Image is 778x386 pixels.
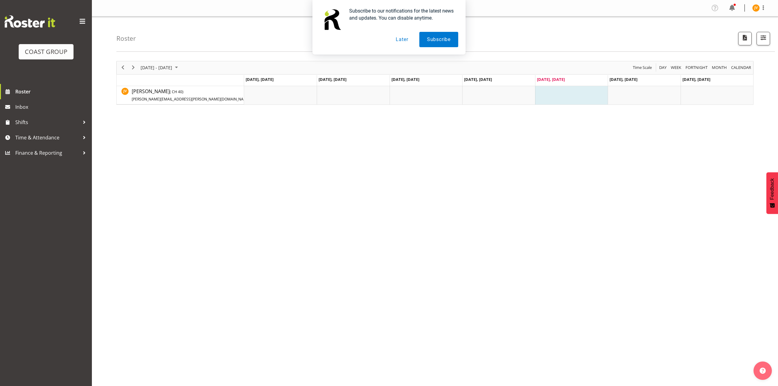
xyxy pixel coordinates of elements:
[132,88,275,102] span: [PERSON_NAME]
[610,77,637,82] span: [DATE], [DATE]
[140,64,173,71] span: [DATE] - [DATE]
[730,64,752,71] button: Month
[537,77,565,82] span: [DATE], [DATE]
[682,77,710,82] span: [DATE], [DATE]
[632,64,652,71] span: Time Scale
[116,61,753,105] div: Timeline Week of August 15, 2025
[632,64,653,71] button: Time Scale
[766,172,778,214] button: Feedback - Show survey
[244,86,753,104] table: Timeline Week of August 15, 2025
[132,96,250,102] span: [PERSON_NAME][EMAIL_ADDRESS][PERSON_NAME][DOMAIN_NAME]
[320,7,344,32] img: notification icon
[118,61,128,74] div: previous period
[319,77,346,82] span: [DATE], [DATE]
[685,64,709,71] button: Fortnight
[138,61,182,74] div: August 11 - 17, 2025
[15,118,80,127] span: Shifts
[170,89,183,94] span: ( CH 40)
[344,7,458,21] div: Subscribe to our notifications for the latest news and updates. You can disable anytime.
[711,64,728,71] button: Timeline Month
[769,178,775,200] span: Feedback
[246,77,274,82] span: [DATE], [DATE]
[119,64,127,71] button: Previous
[129,64,138,71] button: Next
[15,148,80,157] span: Finance & Reporting
[464,77,492,82] span: [DATE], [DATE]
[731,64,752,71] span: calendar
[760,368,766,374] img: help-xxl-2.png
[419,32,458,47] button: Subscribe
[659,64,667,71] span: Day
[15,102,89,112] span: Inbox
[15,133,80,142] span: Time & Attendance
[391,77,419,82] span: [DATE], [DATE]
[670,64,682,71] button: Timeline Week
[140,64,181,71] button: August 2025
[117,86,244,104] td: Jorgelina Villar resource
[15,87,89,96] span: Roster
[658,64,668,71] button: Timeline Day
[711,64,727,71] span: Month
[388,32,416,47] button: Later
[132,88,275,102] a: [PERSON_NAME](CH 40)[PERSON_NAME][EMAIL_ADDRESS][PERSON_NAME][DOMAIN_NAME]
[685,64,708,71] span: Fortnight
[128,61,138,74] div: next period
[670,64,682,71] span: Week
